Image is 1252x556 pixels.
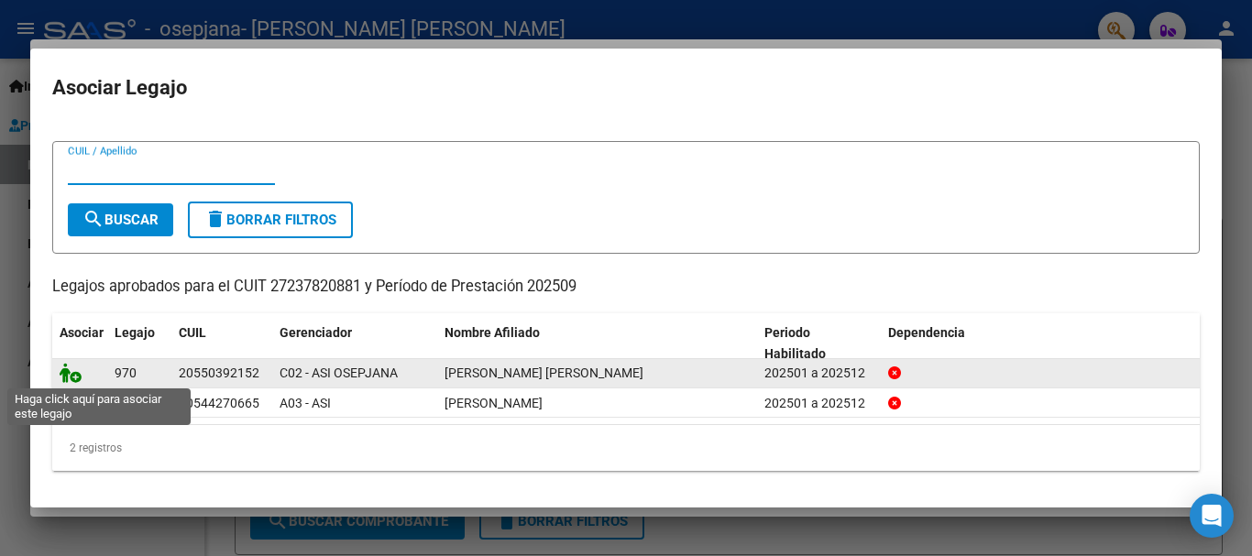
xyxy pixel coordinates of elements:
mat-icon: delete [204,208,226,230]
span: Dependencia [888,325,965,340]
datatable-header-cell: Periodo Habilitado [757,313,881,374]
datatable-header-cell: CUIL [171,313,272,374]
span: GUZMAN MEJIA CRISTOFER JUAN [445,365,643,380]
span: CUIL [179,325,206,340]
datatable-header-cell: Asociar [52,313,107,374]
span: Buscar [82,212,159,228]
datatable-header-cell: Nombre Afiliado [437,313,757,374]
span: 970 [115,365,137,380]
span: A03 - ASI [280,396,331,410]
span: Borrar Filtros [204,212,336,228]
span: SCALISE FABRIZZIO VICENTE [445,396,543,410]
span: C02 - ASI OSEPJANA [280,365,398,380]
datatable-header-cell: Legajo [107,313,171,374]
h2: Asociar Legajo [52,71,1200,105]
span: Legajo [115,325,155,340]
span: Asociar [60,325,104,340]
span: Gerenciador [280,325,352,340]
datatable-header-cell: Dependencia [881,313,1201,374]
span: 950 [115,396,137,410]
div: 2 registros [52,425,1200,471]
div: 20550392152 [179,363,259,384]
div: 202501 a 202512 [764,393,873,414]
button: Borrar Filtros [188,202,353,238]
div: 202501 a 202512 [764,363,873,384]
div: 20544270665 [179,393,259,414]
mat-icon: search [82,208,104,230]
p: Legajos aprobados para el CUIT 27237820881 y Período de Prestación 202509 [52,276,1200,299]
span: Periodo Habilitado [764,325,826,361]
button: Buscar [68,203,173,236]
div: Open Intercom Messenger [1190,494,1234,538]
datatable-header-cell: Gerenciador [272,313,437,374]
span: Nombre Afiliado [445,325,540,340]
